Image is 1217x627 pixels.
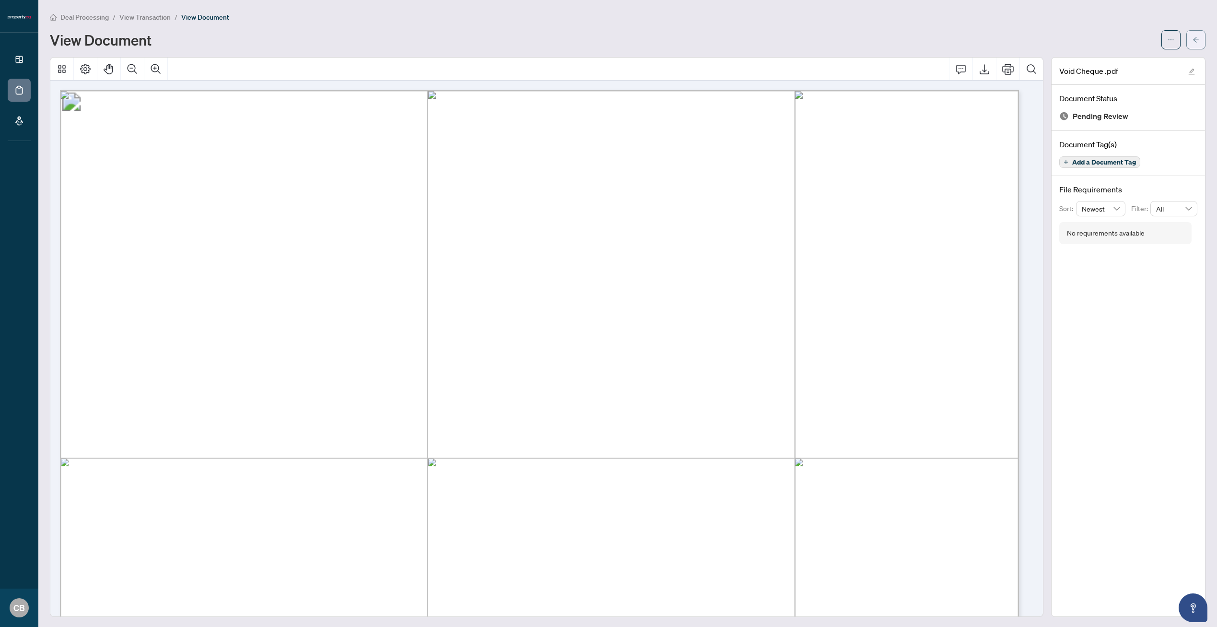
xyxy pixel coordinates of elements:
p: Filter: [1131,203,1150,214]
img: logo [8,14,31,20]
span: View Document [181,13,229,22]
p: Sort: [1059,203,1076,214]
span: Deal Processing [60,13,109,22]
h4: File Requirements [1059,184,1197,195]
span: All [1156,201,1192,216]
h4: Document Tag(s) [1059,139,1197,150]
li: / [175,12,177,23]
span: plus [1064,160,1068,165]
li: / [113,12,116,23]
span: home [50,14,57,21]
div: No requirements available [1067,228,1145,238]
span: edit [1188,68,1195,75]
span: Pending Review [1073,110,1128,123]
h1: View Document [50,32,152,47]
span: Add a Document Tag [1072,159,1136,166]
span: arrow-left [1193,36,1199,43]
button: Open asap [1179,593,1207,622]
span: ellipsis [1168,36,1174,43]
span: Void Cheque .pdf [1059,65,1118,77]
span: CB [13,601,25,615]
h4: Document Status [1059,93,1197,104]
button: Add a Document Tag [1059,156,1140,168]
span: View Transaction [119,13,171,22]
span: Newest [1082,201,1120,216]
img: Document Status [1059,111,1069,121]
